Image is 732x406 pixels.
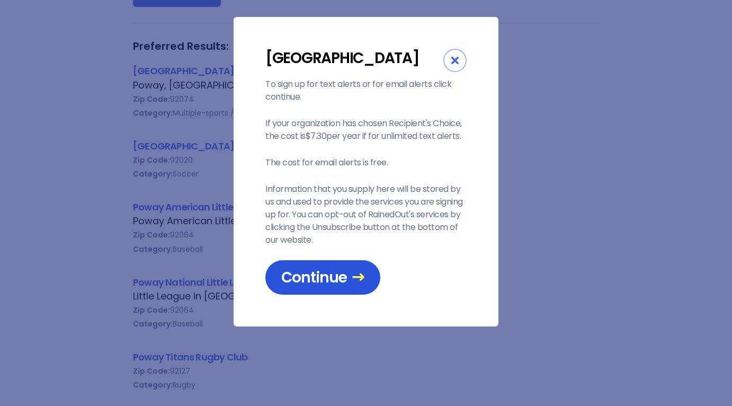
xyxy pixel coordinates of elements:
[265,156,467,169] p: The cost for email alerts is free.
[265,117,467,143] p: If your organization has chosen Recipient's Choice, the cost is $7.30 per year if for unlimited t...
[265,183,467,246] p: Information that you supply here will be stored by us and used to provide the services you are si...
[265,78,467,103] p: To sign up for text alerts or for email alerts click continue.
[265,49,443,67] div: [GEOGRAPHIC_DATA]
[443,49,467,72] div: Close
[281,268,364,287] span: Continue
